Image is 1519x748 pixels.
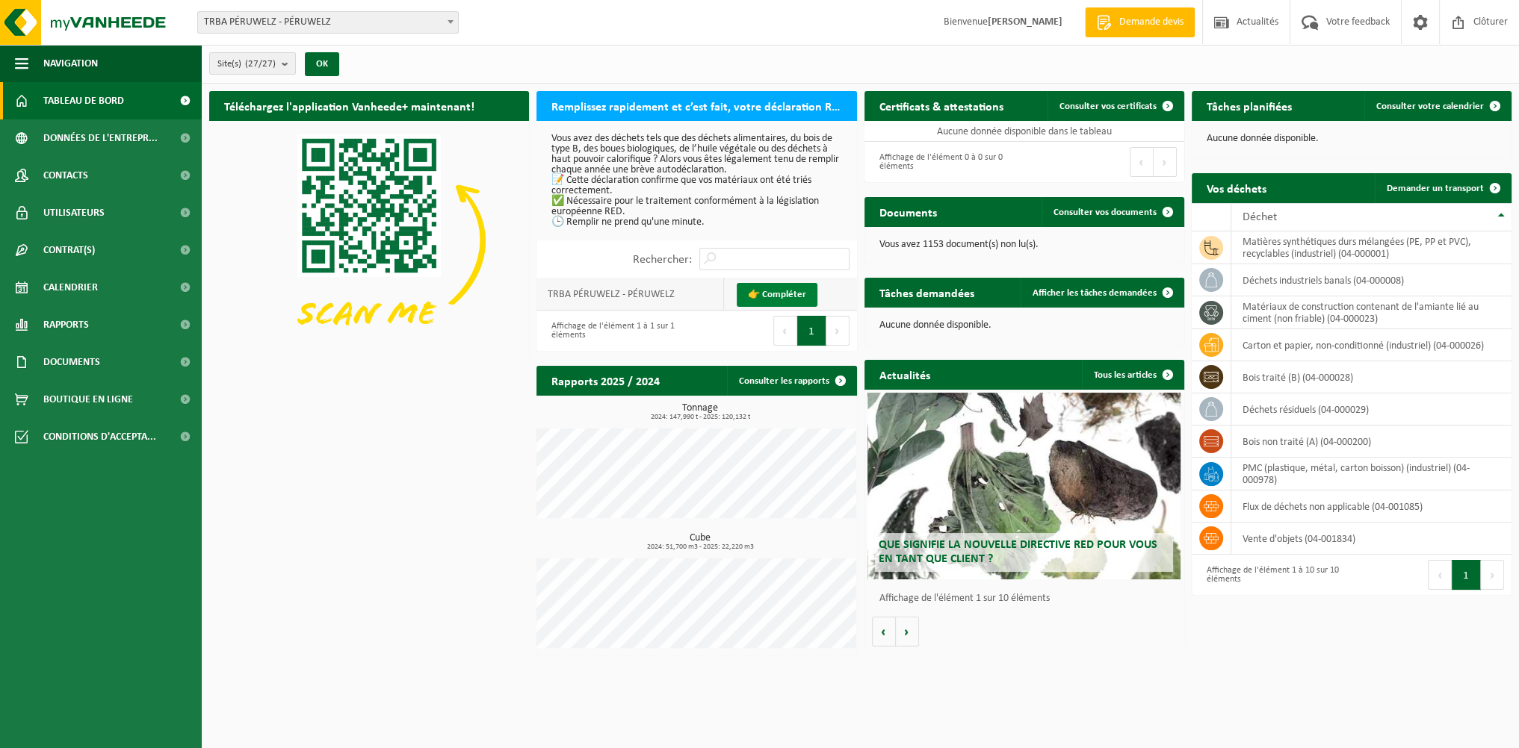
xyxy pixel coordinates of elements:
[872,146,1017,178] div: Affichage de l'élément 0 à 0 sur 0 éléments
[43,45,98,82] span: Navigation
[797,316,826,346] button: 1
[43,231,95,269] span: Contrat(s)
[1130,147,1154,177] button: Previous
[1376,102,1484,111] span: Consulter votre calendrier
[737,283,817,307] a: 👉 Compléter
[1082,360,1183,390] a: Tous les articles
[1021,278,1183,308] a: Afficher les tâches demandées
[864,278,989,307] h2: Tâches demandées
[1192,173,1281,202] h2: Vos déchets
[43,418,156,455] span: Conditions d'accepta...
[1059,102,1157,111] span: Consulter vos certificats
[1231,231,1512,264] td: matières synthétiques durs mélangées (PE, PP et PVC), recyclables (industriel) (04-000001)
[209,121,529,361] img: Download de VHEPlus App
[536,278,724,311] td: TRBA PÉRUWELZ - PÉRUWELZ
[1231,361,1512,393] td: bois traité (B) (04-000028)
[872,617,896,646] button: Vorige
[1199,558,1344,591] div: Affichage de l'élément 1 à 10 sur 10 éléments
[1481,560,1504,590] button: Next
[544,543,856,551] span: 2024: 51,700 m3 - 2025: 22,220 m3
[209,91,489,120] h2: Téléchargez l'application Vanheede+ maintenant!
[1154,147,1177,177] button: Next
[773,316,797,346] button: Previous
[544,403,856,421] h3: Tonnage
[1375,173,1510,203] a: Demander un transport
[245,59,276,69] count: (27/27)
[1042,197,1183,227] a: Consulter vos documents
[1033,288,1157,298] span: Afficher les tâches demandées
[1231,523,1512,555] td: vente d'objets (04-001834)
[1231,458,1512,490] td: PMC (plastique, métal, carton boisson) (industriel) (04-000978)
[536,91,856,120] h2: Remplissez rapidement et c’est fait, votre déclaration RED pour 2025
[1364,91,1510,121] a: Consulter votre calendrier
[1054,208,1157,217] span: Consulter vos documents
[544,533,856,551] h3: Cube
[43,119,158,157] span: Données de l'entrepr...
[43,194,105,231] span: Utilisateurs
[544,314,689,347] div: Affichage de l'élément 1 à 1 sur 1 éléments
[864,197,952,226] h2: Documents
[1231,393,1512,426] td: déchets résiduels (04-000029)
[43,82,124,119] span: Tableau de bord
[1231,426,1512,458] td: bois non traité (A) (04-000200)
[43,381,133,418] span: Boutique en ligne
[1387,184,1484,193] span: Demander un transport
[867,393,1181,579] a: Que signifie la nouvelle directive RED pour vous en tant que client ?
[1231,329,1512,361] td: carton et papier, non-conditionné (industriel) (04-000026)
[864,360,945,389] h2: Actualités
[1231,296,1512,329] td: matériaux de construction contenant de l'amiante lié au ciment (non friable) (04-000023)
[896,617,919,646] button: Volgende
[1452,560,1481,590] button: 1
[826,316,850,346] button: Next
[879,539,1157,565] span: Que signifie la nouvelle directive RED pour vous en tant que client ?
[43,343,100,381] span: Documents
[727,366,856,396] a: Consulter les rapports
[864,121,1184,142] td: Aucune donnée disponible dans le tableau
[1231,264,1512,296] td: déchets industriels banals (04-000008)
[544,414,856,421] span: 2024: 147,990 t - 2025: 120,132 t
[1243,211,1277,223] span: Déchet
[633,254,692,266] label: Rechercher:
[197,11,459,34] span: TRBA PÉRUWELZ - PÉRUWELZ
[536,366,675,395] h2: Rapports 2025 / 2024
[217,53,276,75] span: Site(s)
[43,269,98,306] span: Calendrier
[305,52,339,76] button: OK
[1231,490,1512,523] td: flux de déchets non applicable (04-001085)
[1116,15,1187,30] span: Demande devis
[209,52,296,75] button: Site(s)(27/27)
[43,306,89,343] span: Rapports
[1207,134,1497,144] p: Aucune donnée disponible.
[988,16,1062,28] strong: [PERSON_NAME]
[879,593,1177,604] p: Affichage de l'élément 1 sur 10 éléments
[1428,560,1452,590] button: Previous
[879,320,1169,331] p: Aucune donnée disponible.
[864,91,1018,120] h2: Certificats & attestations
[879,240,1169,250] p: Vous avez 1153 document(s) non lu(s).
[1192,91,1307,120] h2: Tâches planifiées
[198,12,458,33] span: TRBA PÉRUWELZ - PÉRUWELZ
[551,134,841,228] p: Vous avez des déchets tels que des déchets alimentaires, du bois de type B, des boues biologiques...
[43,157,88,194] span: Contacts
[1048,91,1183,121] a: Consulter vos certificats
[1085,7,1195,37] a: Demande devis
